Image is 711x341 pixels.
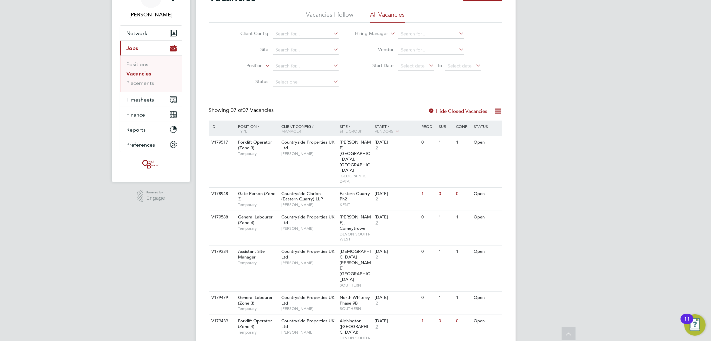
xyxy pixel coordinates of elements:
div: Site / [338,121,373,137]
div: 1 [455,245,472,258]
span: Site Group [340,128,362,134]
div: 0 [420,245,437,258]
div: 1 [420,315,437,327]
span: Type [238,128,247,134]
span: SOUTHERN [340,283,371,288]
span: 2 [375,324,379,330]
div: 1 [420,188,437,200]
span: Select date [401,63,425,69]
input: Select one [273,77,339,87]
span: Countryside Properties UK Ltd [281,295,334,306]
span: Temporary [238,226,278,231]
div: Start / [373,121,420,137]
div: V179439 [210,315,233,327]
span: North Whiteley Phase 9B [340,295,370,306]
span: 07 Vacancies [231,107,274,114]
span: DEVON SOUTH-WEST [340,231,371,242]
div: 0 [455,188,472,200]
div: Status [472,121,501,132]
span: Assistant Site Manager [238,248,265,260]
div: Open [472,315,501,327]
div: Showing [209,107,275,114]
li: All Vacancies [370,11,405,23]
span: [PERSON_NAME] [281,306,336,311]
div: 1 [455,211,472,223]
span: Alphington ([GEOGRAPHIC_DATA]) [340,318,368,335]
div: 1 [437,292,454,304]
div: 1 [437,211,454,223]
div: Open [472,245,501,258]
span: Countryside Clarion (Eastern Quarry) LLP [281,191,323,202]
div: V178948 [210,188,233,200]
div: [DATE] [375,214,418,220]
div: ID [210,121,233,132]
span: 2 [375,196,379,202]
div: Open [472,211,501,223]
div: 0 [420,136,437,149]
span: [GEOGRAPHIC_DATA] [340,173,371,184]
div: V179517 [210,136,233,149]
div: 11 [684,319,690,328]
a: Go to home page [120,159,182,170]
label: Site [230,46,268,52]
li: Vacancies I follow [306,11,354,23]
span: [PERSON_NAME] [281,260,336,266]
label: Vendor [355,46,394,52]
input: Search for... [273,45,339,55]
div: 0 [420,211,437,223]
div: 0 [455,315,472,327]
span: Countryside Properties UK Ltd [281,139,334,151]
span: Forklift Operator (Zone 4) [238,318,272,329]
span: Timesheets [127,97,154,103]
span: Countryside Properties UK Ltd [281,248,334,260]
span: General Labourer (Zone 4) [238,214,273,225]
span: General Labourer (Zone 3) [238,295,273,306]
div: Open [472,188,501,200]
span: SOUTHERN [340,306,371,311]
div: V179479 [210,292,233,304]
img: oneillandbrennan-logo-retina.png [141,159,160,170]
div: [DATE] [375,191,418,197]
input: Search for... [273,29,339,39]
span: [PERSON_NAME] [281,226,336,231]
span: Temporary [238,330,278,335]
span: 07 of [231,107,243,114]
label: Status [230,78,268,84]
span: Gate Person (Zone 3) [238,191,275,202]
button: Timesheets [120,92,182,107]
span: James Crawley [120,11,182,19]
input: Search for... [398,45,464,55]
label: Position [224,62,263,69]
span: Forklift Operator (Zone 3) [238,139,272,151]
span: Engage [146,195,165,201]
div: 0 [437,188,454,200]
div: 0 [437,315,454,327]
div: Client Config / [280,121,338,137]
span: 2 [375,220,379,226]
div: 1 [455,136,472,149]
span: Temporary [238,260,278,266]
div: [DATE] [375,295,418,301]
button: Jobs [120,41,182,55]
span: Select date [448,63,472,69]
span: Manager [281,128,301,134]
span: Network [127,30,148,36]
div: Jobs [120,55,182,92]
a: Powered byEngage [137,190,165,202]
div: [DATE] [375,140,418,145]
span: Preferences [127,142,155,148]
button: Network [120,26,182,40]
span: Countryside Properties UK Ltd [281,214,334,225]
div: 1 [455,292,472,304]
div: V179588 [210,211,233,223]
span: [PERSON_NAME], Comeytrowe [340,214,371,231]
button: Finance [120,107,182,122]
span: Temporary [238,151,278,156]
span: Temporary [238,202,278,207]
button: Reports [120,122,182,137]
span: Eastern Quarry Ph2 [340,191,370,202]
span: [PERSON_NAME][GEOGRAPHIC_DATA], [GEOGRAPHIC_DATA] [340,139,371,173]
label: Client Config [230,30,268,36]
span: [PERSON_NAME] [281,330,336,335]
span: Finance [127,112,145,118]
